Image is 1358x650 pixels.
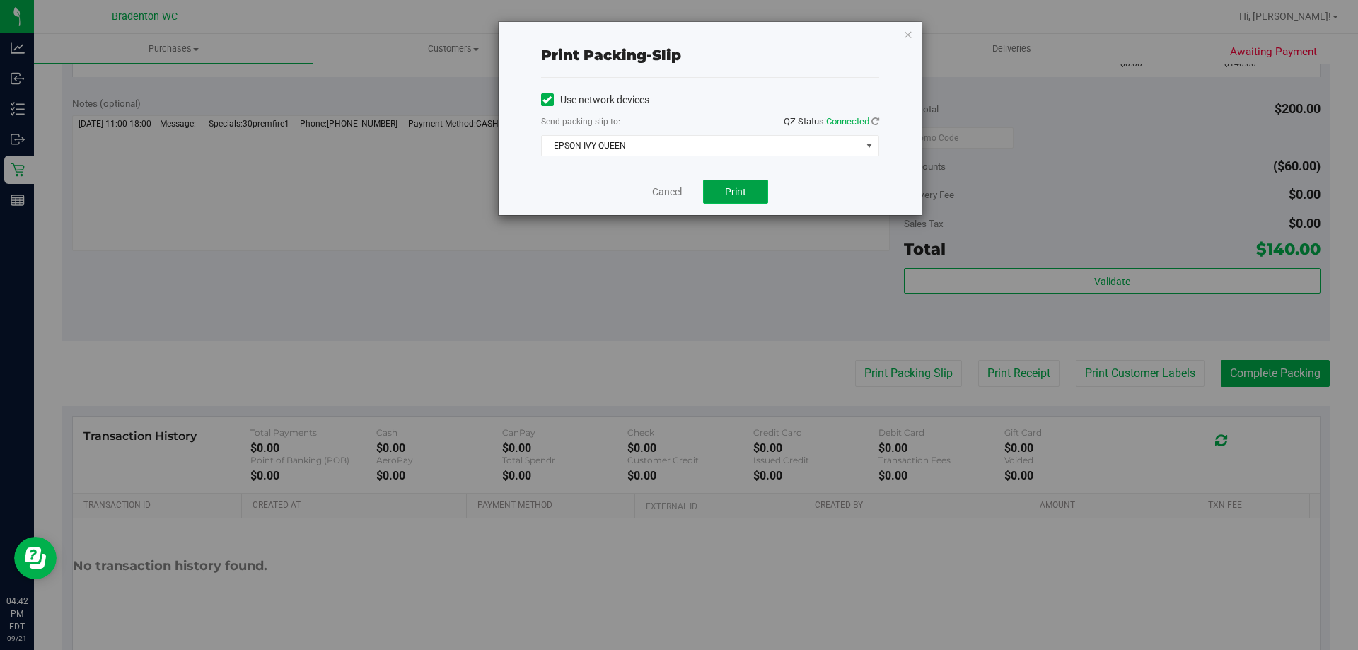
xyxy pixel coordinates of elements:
span: Connected [826,116,869,127]
span: EPSON-IVY-QUEEN [542,136,861,156]
span: QZ Status: [784,116,879,127]
iframe: Resource center [14,537,57,579]
label: Use network devices [541,93,649,108]
span: select [860,136,878,156]
span: Print packing-slip [541,47,681,64]
button: Print [703,180,768,204]
span: Print [725,186,746,197]
a: Cancel [652,185,682,199]
label: Send packing-slip to: [541,115,620,128]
